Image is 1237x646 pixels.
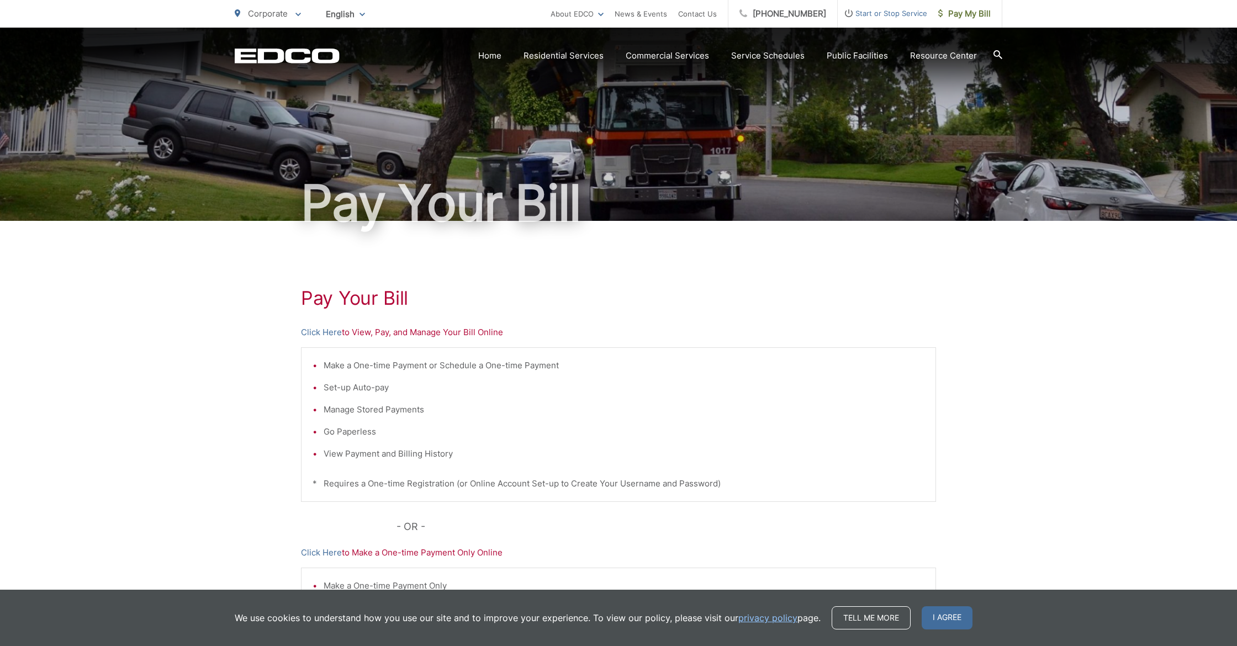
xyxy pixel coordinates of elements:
[324,403,924,416] li: Manage Stored Payments
[827,49,888,62] a: Public Facilities
[626,49,709,62] a: Commercial Services
[738,611,797,624] a: privacy policy
[397,518,937,535] p: - OR -
[324,359,924,372] li: Make a One-time Payment or Schedule a One-time Payment
[301,546,936,559] p: to Make a One-time Payment Only Online
[324,447,924,460] li: View Payment and Billing History
[301,326,936,339] p: to View, Pay, and Manage Your Bill Online
[938,7,991,20] span: Pay My Bill
[235,611,821,624] p: We use cookies to understand how you use our site and to improve your experience. To view our pol...
[324,381,924,394] li: Set-up Auto-pay
[910,49,977,62] a: Resource Center
[301,326,342,339] a: Click Here
[524,49,604,62] a: Residential Services
[318,4,373,24] span: English
[248,8,288,19] span: Corporate
[235,48,340,63] a: EDCD logo. Return to the homepage.
[313,477,924,490] p: * Requires a One-time Registration (or Online Account Set-up to Create Your Username and Password)
[731,49,805,62] a: Service Schedules
[615,7,667,20] a: News & Events
[324,425,924,438] li: Go Paperless
[301,287,936,309] h1: Pay Your Bill
[478,49,501,62] a: Home
[324,579,924,592] li: Make a One-time Payment Only
[235,176,1002,231] h1: Pay Your Bill
[922,606,972,629] span: I agree
[551,7,604,20] a: About EDCO
[678,7,717,20] a: Contact Us
[832,606,911,629] a: Tell me more
[301,546,342,559] a: Click Here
